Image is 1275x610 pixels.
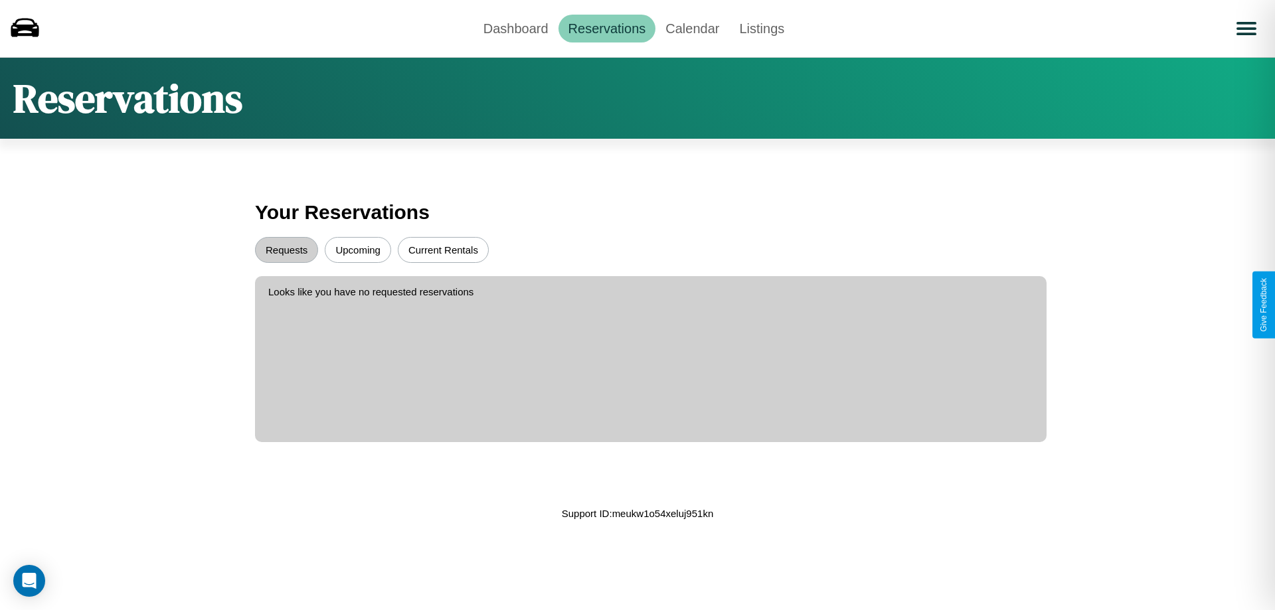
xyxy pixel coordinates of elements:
[558,15,656,42] a: Reservations
[729,15,794,42] a: Listings
[1228,10,1265,47] button: Open menu
[255,194,1020,230] h3: Your Reservations
[1259,278,1268,332] div: Give Feedback
[268,283,1033,301] p: Looks like you have no requested reservations
[13,565,45,597] div: Open Intercom Messenger
[325,237,391,263] button: Upcoming
[562,504,713,522] p: Support ID: meukw1o54xeluj951kn
[398,237,489,263] button: Current Rentals
[655,15,729,42] a: Calendar
[255,237,318,263] button: Requests
[473,15,558,42] a: Dashboard
[13,71,242,125] h1: Reservations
